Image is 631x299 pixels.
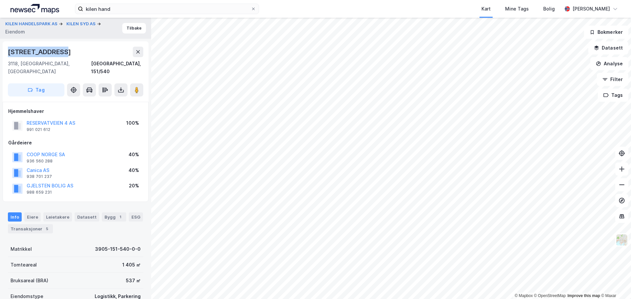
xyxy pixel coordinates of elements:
div: Tomteareal [11,261,37,269]
button: Analyse [590,57,628,70]
div: 936 560 288 [27,159,53,164]
div: [GEOGRAPHIC_DATA], 151/540 [91,60,143,75]
button: Bokmerker [584,26,628,39]
div: Kart [481,5,491,13]
div: 20% [129,182,139,190]
div: Hjemmelshaver [8,107,143,115]
div: 988 659 231 [27,190,52,195]
div: 5 [44,225,50,232]
div: Bygg [102,212,126,222]
div: Info [8,212,22,222]
a: OpenStreetMap [534,293,566,298]
img: Z [616,234,628,246]
div: 3905-151-540-0-0 [95,245,141,253]
div: Mine Tags [505,5,529,13]
div: Bruksareal (BRA) [11,277,48,285]
div: Leietakere [43,212,72,222]
div: Eiere [24,212,41,222]
button: Datasett [588,41,628,54]
div: Matrikkel [11,245,32,253]
img: logo.a4113a55bc3d86da70a041830d287a7e.svg [11,4,59,14]
div: [PERSON_NAME] [573,5,610,13]
div: 3118, [GEOGRAPHIC_DATA], [GEOGRAPHIC_DATA] [8,60,91,75]
div: 1 [117,214,124,220]
div: 100% [126,119,139,127]
a: Improve this map [568,293,600,298]
input: Søk på adresse, matrikkel, gårdeiere, leietakere eller personer [83,4,251,14]
button: Tilbake [122,23,146,33]
div: 537 ㎡ [126,277,141,285]
div: Bolig [543,5,555,13]
div: [STREET_ADDRESS] [8,47,72,57]
button: Filter [597,73,628,86]
div: Eiendom [5,28,25,36]
div: 40% [129,166,139,174]
div: 1 405 ㎡ [122,261,141,269]
div: Gårdeiere [8,139,143,147]
button: KILEN SYD AS [66,21,97,27]
div: 991 021 612 [27,127,50,132]
div: 40% [129,151,139,159]
div: 938 701 237 [27,174,52,179]
a: Mapbox [515,293,533,298]
button: KILEN HANDELSPARK AS [5,21,59,27]
button: Tags [598,89,628,102]
div: Datasett [75,212,99,222]
iframe: Chat Widget [598,267,631,299]
div: Transaksjoner [8,224,53,233]
div: ESG [129,212,143,222]
button: Tag [8,83,64,96]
